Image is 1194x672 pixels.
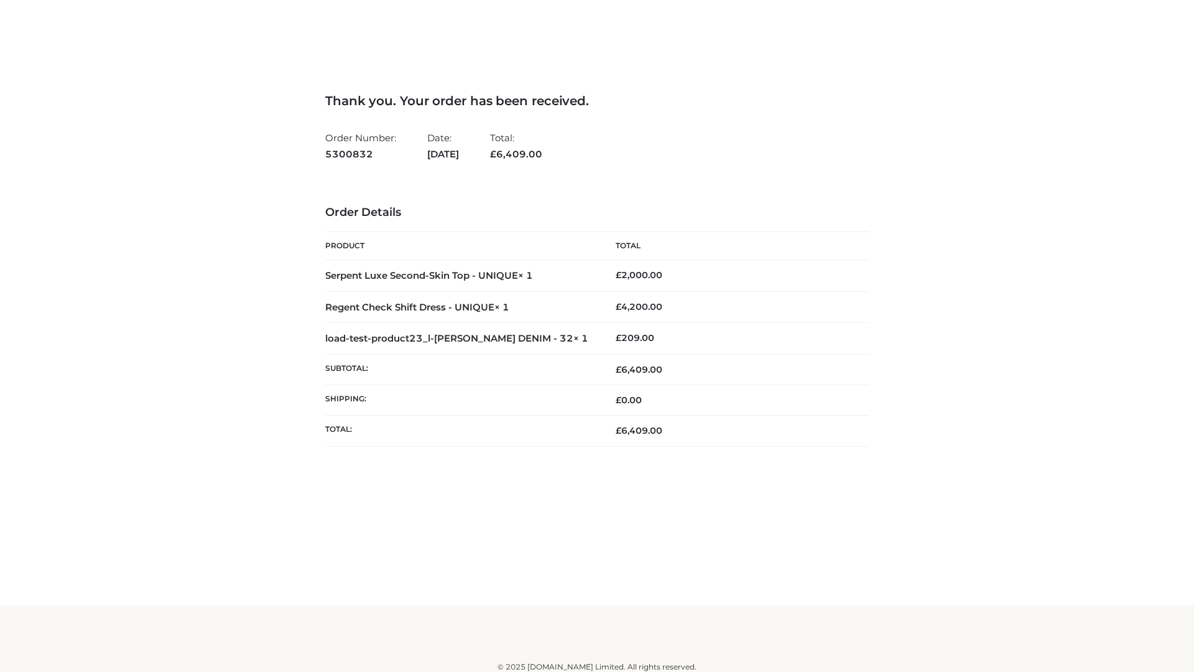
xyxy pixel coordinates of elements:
span: 6,409.00 [616,364,662,375]
span: £ [616,301,621,312]
bdi: 209.00 [616,332,654,343]
bdi: 0.00 [616,394,642,406]
strong: Serpent Luxe Second-Skin Top - UNIQUE [325,269,533,281]
th: Shipping: [325,385,597,416]
th: Subtotal: [325,354,597,385]
span: £ [490,148,496,160]
th: Product [325,232,597,260]
h3: Thank you. Your order has been received. [325,93,869,108]
strong: 5300832 [325,146,396,162]
span: £ [616,425,621,436]
li: Order Number: [325,127,396,165]
strong: [DATE] [427,146,459,162]
span: £ [616,332,621,343]
strong: × 1 [494,301,509,313]
span: 6,409.00 [616,425,662,436]
span: £ [616,364,621,375]
strong: load-test-product23_l-[PERSON_NAME] DENIM - 32 [325,332,588,344]
bdi: 2,000.00 [616,269,662,281]
li: Date: [427,127,459,165]
h3: Order Details [325,206,869,220]
th: Total [597,232,869,260]
th: Total: [325,416,597,446]
span: £ [616,269,621,281]
span: 6,409.00 [490,148,542,160]
strong: × 1 [518,269,533,281]
strong: Regent Check Shift Dress - UNIQUE [325,301,509,313]
strong: × 1 [573,332,588,344]
span: £ [616,394,621,406]
li: Total: [490,127,542,165]
bdi: 4,200.00 [616,301,662,312]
